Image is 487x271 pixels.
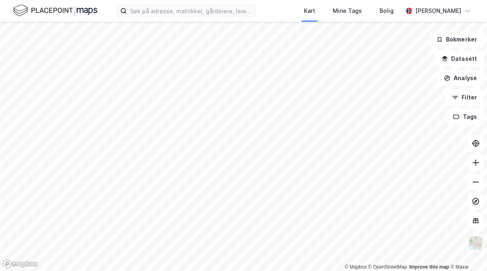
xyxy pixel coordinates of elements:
[447,232,487,271] iframe: Chat Widget
[429,31,484,48] button: Bokmerker
[447,232,487,271] div: Kontrollprogram for chat
[380,6,394,16] div: Bolig
[345,264,367,270] a: Mapbox
[409,264,449,270] a: Improve this map
[445,89,484,106] button: Filter
[13,4,97,18] img: logo.f888ab2527a4732fd821a326f86c7f29.svg
[435,51,484,67] button: Datasett
[368,264,407,270] a: OpenStreetMap
[437,70,484,86] button: Analyse
[2,259,38,269] a: Mapbox homepage
[446,109,484,125] button: Tags
[333,6,362,16] div: Mine Tags
[304,6,315,16] div: Kart
[127,5,255,17] input: Søk på adresse, matrikkel, gårdeiere, leietakere eller personer
[415,6,461,16] div: [PERSON_NAME]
